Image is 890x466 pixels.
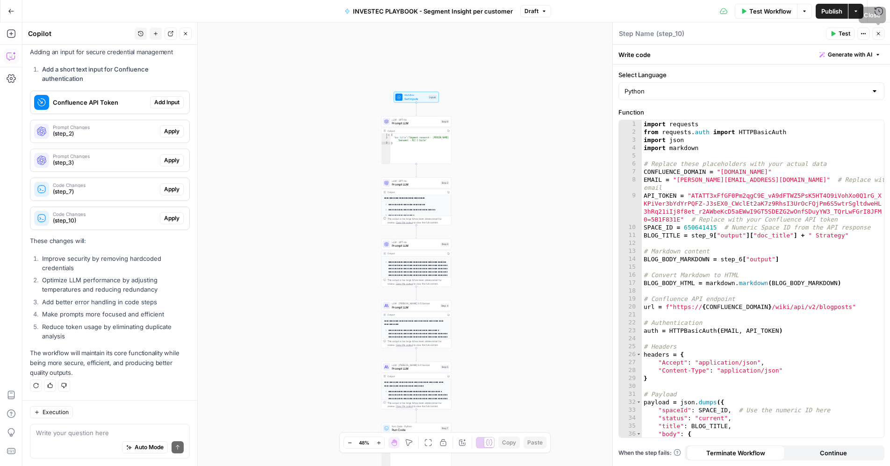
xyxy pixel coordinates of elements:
[160,154,184,166] button: Apply
[381,116,452,164] div: LLM · GPT-4oPrompt LLMStep 9Output{ "doc_title":"Segment research - [PERSON_NAME] Seesweet - PLC ...
[53,154,156,158] span: Prompt Changes
[392,182,438,187] span: Prompt LLM
[441,365,449,369] div: Step 5
[416,409,417,423] g: Edge from step_5 to step_7
[388,313,445,317] div: Output
[135,443,164,452] span: Auto Mode
[388,134,390,136] span: Toggle code folding, rows 1 through 3
[392,428,438,432] span: Run Code
[392,240,438,244] span: LLM · GPT-4o
[388,401,449,408] div: This output is too large & has been abbreviated for review. to view the full content.
[381,136,390,142] div: 2
[392,366,438,371] span: Prompt LLM
[619,176,642,192] div: 8
[441,181,449,185] div: Step 2
[735,4,797,19] button: Test Workflow
[619,351,642,358] div: 26
[40,322,190,341] li: Reduce token usage by eliminating duplicate analysis
[43,408,69,416] span: Execution
[821,7,842,16] span: Publish
[404,96,427,101] span: Set Inputs
[826,28,854,40] button: Test
[28,29,132,38] div: Copilot
[381,134,390,136] div: 1
[164,127,179,136] span: Apply
[416,225,417,238] g: Edge from step_2 to step_3
[619,279,642,287] div: 17
[619,160,642,168] div: 6
[502,438,516,447] span: Copy
[53,129,156,138] span: (step_2)
[122,441,168,453] button: Auto Mode
[636,430,641,438] span: Toggle code folding, rows 36 through 39
[388,217,449,224] div: This output is too large & has been abbreviated for review. to view the full content.
[619,128,642,136] div: 2
[527,438,543,447] span: Paste
[785,445,883,460] button: Continue
[619,343,642,351] div: 25
[619,239,642,247] div: 12
[619,223,642,231] div: 10
[619,120,642,128] div: 1
[706,448,765,458] span: Terminate Workflow
[619,319,642,327] div: 22
[441,242,449,246] div: Step 3
[619,295,642,303] div: 19
[160,212,184,224] button: Apply
[339,4,518,19] button: INVESTEC PLAYBOOK - Segment Insight per customer
[392,121,438,126] span: Prompt LLM
[40,309,190,319] li: Make prompts more focused and efficient
[524,7,538,15] span: Draft
[42,65,149,82] strong: Add a short text input for Confluence authentication
[150,96,184,108] button: Add Input
[392,302,438,306] span: LLM · [PERSON_NAME] 3.5 Sonnet
[619,430,642,438] div: 36
[613,45,890,64] div: Write code
[441,426,449,430] div: Step 7
[30,47,190,57] p: Adding an input for secure credential management
[828,50,872,59] span: Generate with AI
[353,7,513,16] span: INVESTEC PLAYBOOK - Segment Insight per customer
[40,297,190,307] li: Add better error handling in code steps
[619,247,642,255] div: 13
[618,449,681,457] a: When the step fails:
[359,439,369,446] span: 48%
[404,93,427,97] span: Workflow
[619,398,642,406] div: 32
[388,278,449,285] div: This output is too large & has been abbreviated for review. to view the full content.
[53,187,156,196] span: (step_7)
[619,287,642,295] div: 18
[619,414,642,422] div: 34
[53,98,146,107] span: Confluence API Token
[619,263,642,271] div: 15
[416,164,417,177] g: Edge from step_9 to step_2
[40,254,190,272] li: Improve security by removing hardcoded credentials
[30,236,190,246] p: These changes will:
[816,4,848,19] button: Publish
[53,216,156,225] span: (step_10)
[53,158,156,167] span: (step_3)
[53,125,156,129] span: Prompt Changes
[381,142,390,144] div: 3
[624,86,867,96] input: Python
[388,129,445,133] div: Output
[416,348,417,361] g: Edge from step_4 to step_5
[619,271,642,279] div: 16
[388,190,445,194] div: Output
[441,120,449,124] div: Step 9
[53,183,156,187] span: Code Changes
[619,231,642,239] div: 11
[392,244,438,248] span: Prompt LLM
[396,221,413,224] span: Copy the output
[388,251,445,255] div: Output
[381,92,452,102] div: WorkflowSet InputsInputs
[53,212,156,216] span: Code Changes
[164,156,179,165] span: Apply
[619,335,642,343] div: 24
[636,398,641,406] span: Toggle code folding, rows 32 through 40
[392,179,438,183] span: LLM · GPT-4o
[839,29,850,38] span: Test
[619,136,642,144] div: 3
[440,303,449,308] div: Step 4
[392,305,438,309] span: Prompt LLM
